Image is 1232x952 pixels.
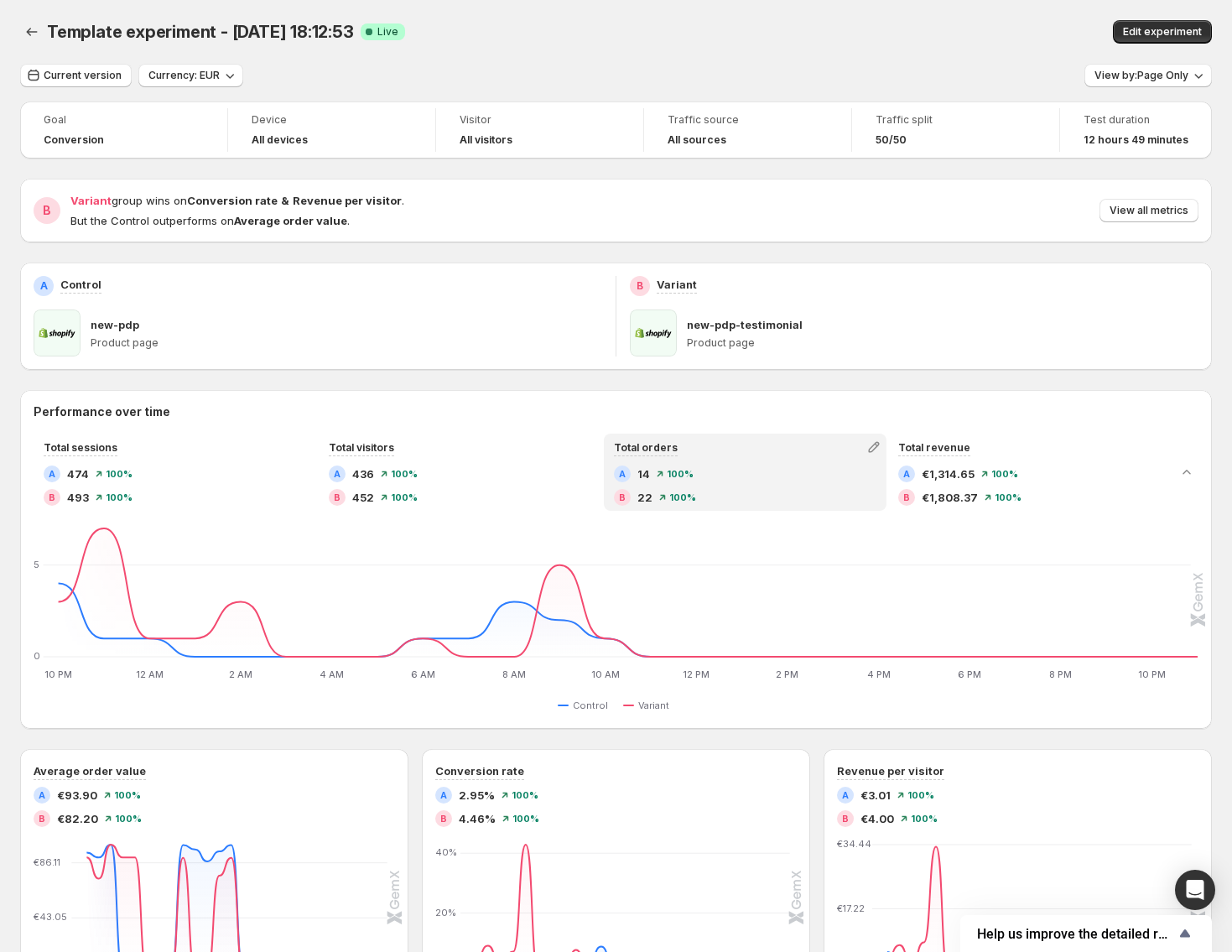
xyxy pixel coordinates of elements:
[614,441,678,454] span: Total orders
[20,20,44,44] button: Back
[67,466,89,482] span: 474
[391,492,418,502] span: 100 %
[44,113,204,127] span: Goal
[34,762,146,779] h3: Average order value
[687,336,1198,350] p: Product page
[334,492,340,502] h2: B
[903,492,910,502] h2: B
[91,316,139,333] p: new-pdp
[776,668,798,680] text: 2 PM
[667,469,694,479] span: 100 %
[391,469,418,479] span: 100 %
[47,22,354,42] span: Template experiment - [DATE] 18:12:53
[995,492,1021,502] span: 100 %
[39,790,45,800] h2: A
[1084,133,1188,147] span: 12 hours 49 minutes
[459,810,496,827] span: 4.46%
[44,133,104,147] span: Conversion
[1049,668,1072,680] text: 8 PM
[148,69,220,82] span: Currency: EUR
[320,668,344,680] text: 4 AM
[57,787,97,804] span: €93.90
[837,762,944,779] h3: Revenue per visitor
[591,668,620,680] text: 10 AM
[44,668,72,680] text: 10 PM
[837,903,865,914] text: €17.22
[60,276,101,293] p: Control
[911,814,938,824] span: 100 %
[657,276,697,293] p: Variant
[876,112,1036,148] a: Traffic split50/50
[637,279,643,293] h2: B
[1084,112,1188,148] a: Test duration12 hours 49 minutes
[1094,69,1188,82] span: View by: Page Only
[842,814,849,824] h2: B
[138,64,243,87] button: Currency: EUR
[842,790,849,800] h2: A
[106,469,133,479] span: 100 %
[573,699,608,712] span: Control
[281,194,289,207] strong: &
[637,466,650,482] span: 14
[637,489,652,506] span: 22
[1099,199,1198,222] button: View all metrics
[49,492,55,502] h2: B
[619,492,626,502] h2: B
[44,441,117,454] span: Total sessions
[91,336,602,350] p: Product page
[683,668,710,680] text: 12 PM
[460,133,512,147] h4: All visitors
[668,112,828,148] a: Traffic sourceAll sources
[352,466,374,482] span: 436
[903,469,910,479] h2: A
[623,695,676,715] button: Variant
[252,112,412,148] a: DeviceAll devices
[668,133,726,147] h4: All sources
[34,650,40,662] text: 0
[1175,460,1198,484] button: Collapse chart
[860,787,891,804] span: €3.01
[352,489,374,506] span: 452
[49,469,55,479] h2: A
[991,469,1018,479] span: 100 %
[837,838,871,850] text: €34.44
[907,790,934,800] span: 100 %
[440,790,447,800] h2: A
[44,69,122,82] span: Current version
[234,214,347,227] strong: Average order value
[1113,20,1212,44] button: Edit experiment
[502,668,526,680] text: 8 AM
[411,668,435,680] text: 6 AM
[668,113,828,127] span: Traffic source
[1175,870,1215,910] div: Open Intercom Messenger
[252,113,412,127] span: Device
[860,810,894,827] span: €4.00
[435,846,457,858] text: 40%
[922,489,978,506] span: €1,808.37
[334,469,340,479] h2: A
[619,469,626,479] h2: A
[876,113,1036,127] span: Traffic split
[922,466,975,482] span: €1,314.65
[20,64,132,87] button: Current version
[136,668,164,680] text: 12 AM
[1123,25,1202,39] span: Edit experiment
[293,194,402,207] strong: Revenue per visitor
[377,25,398,39] span: Live
[876,133,907,147] span: 50/50
[39,814,45,824] h2: B
[958,668,981,680] text: 6 PM
[34,856,60,868] text: €86.11
[867,668,891,680] text: 4 PM
[34,403,1198,420] h2: Performance over time
[1110,204,1188,217] span: View all metrics
[459,787,495,804] span: 2.95%
[70,194,112,207] span: Variant
[1084,64,1212,87] button: View by:Page Only
[252,133,308,147] h4: All devices
[460,112,620,148] a: VisitorAll visitors
[630,310,677,356] img: new-pdp-testimonial
[40,279,48,293] h2: A
[435,907,456,918] text: 20%
[558,695,615,715] button: Control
